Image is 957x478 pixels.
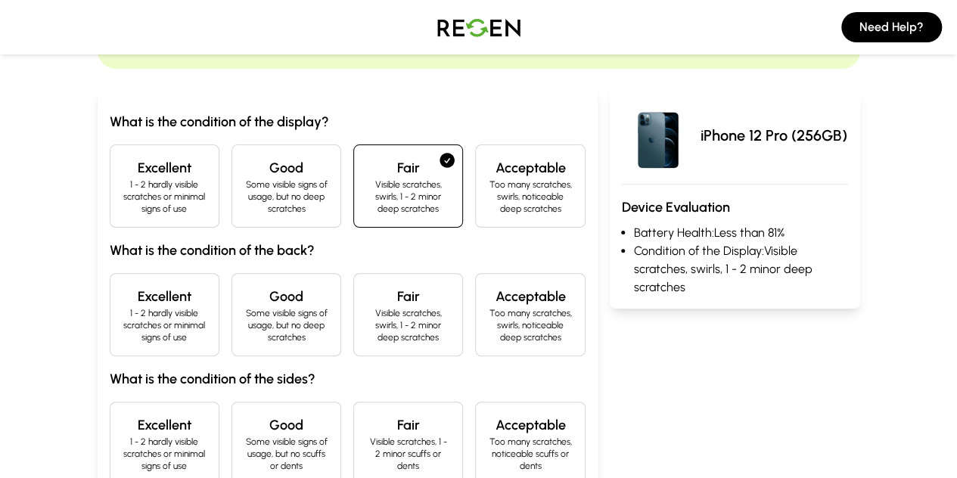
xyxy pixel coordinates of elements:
[123,414,207,436] h4: Excellent
[110,240,586,261] h3: What is the condition of the back?
[488,307,572,343] p: Too many scratches, swirls, noticeable deep scratches
[366,157,450,178] h4: Fair
[366,286,450,307] h4: Fair
[244,178,328,215] p: Some visible signs of usage, but no deep scratches
[244,157,328,178] h4: Good
[110,368,586,390] h3: What is the condition of the sides?
[244,436,328,472] p: Some visible signs of usage, but no scuffs or dents
[488,286,572,307] h4: Acceptable
[123,157,207,178] h4: Excellent
[366,307,450,343] p: Visible scratches, swirls, 1 - 2 minor deep scratches
[244,307,328,343] p: Some visible signs of usage, but no deep scratches
[123,307,207,343] p: 1 - 2 hardly visible scratches or minimal signs of use
[123,286,207,307] h4: Excellent
[622,99,694,172] img: iPhone 12 Pro
[123,436,207,472] p: 1 - 2 hardly visible scratches or minimal signs of use
[366,178,450,215] p: Visible scratches, swirls, 1 - 2 minor deep scratches
[488,414,572,436] h4: Acceptable
[366,436,450,472] p: Visible scratches, 1 - 2 minor scuffs or dents
[841,12,942,42] button: Need Help?
[634,224,848,242] li: Battery Health: Less than 81%
[622,197,848,218] h3: Device Evaluation
[123,178,207,215] p: 1 - 2 hardly visible scratches or minimal signs of use
[634,242,848,296] li: Condition of the Display: Visible scratches, swirls, 1 - 2 minor deep scratches
[426,6,532,48] img: Logo
[366,414,450,436] h4: Fair
[244,286,328,307] h4: Good
[488,178,572,215] p: Too many scratches, swirls, noticeable deep scratches
[701,125,847,146] p: iPhone 12 Pro (256GB)
[488,157,572,178] h4: Acceptable
[110,111,586,132] h3: What is the condition of the display?
[488,436,572,472] p: Too many scratches, noticeable scuffs or dents
[244,414,328,436] h4: Good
